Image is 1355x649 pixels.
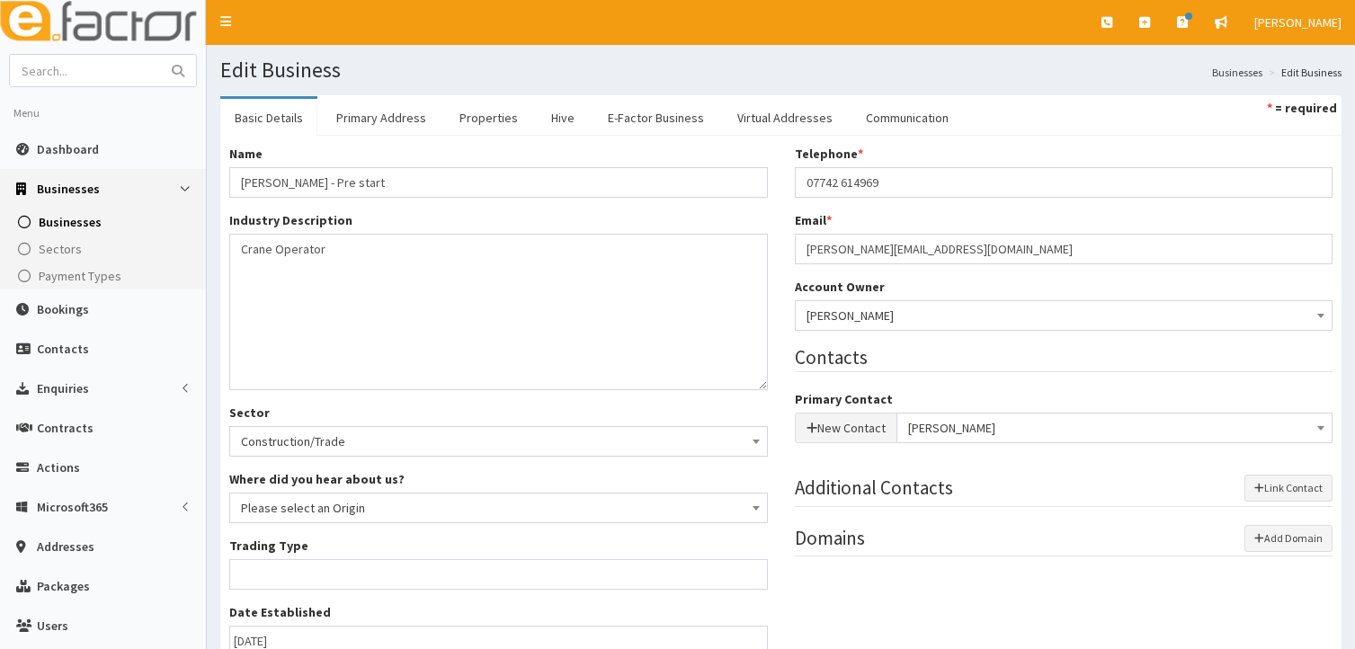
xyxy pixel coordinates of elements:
[4,209,206,236] a: Businesses
[229,426,768,457] span: Construction/Trade
[229,234,768,390] textarea: Crane Operator
[229,603,331,621] label: Date Established
[39,268,121,284] span: Payment Types
[795,344,1333,372] legend: Contacts
[10,55,161,86] input: Search...
[229,470,405,488] label: Where did you hear about us?
[241,429,756,454] span: Construction/Trade
[896,413,1333,443] span: Tony Wood
[795,390,893,408] label: Primary Contact
[1244,475,1333,502] button: Link Contact
[37,578,90,594] span: Packages
[795,413,897,443] button: New Contact
[1264,65,1342,80] li: Edit Business
[908,415,1322,440] span: Tony Wood
[795,278,885,296] label: Account Owner
[37,301,89,317] span: Bookings
[795,211,832,229] label: Email
[322,99,441,137] a: Primary Address
[37,420,94,436] span: Contracts
[593,99,718,137] a: E-Factor Business
[807,303,1322,328] span: Julie Sweeney
[37,341,89,357] span: Contacts
[37,380,89,396] span: Enquiries
[220,99,317,137] a: Basic Details
[723,99,847,137] a: Virtual Addresses
[795,475,1333,506] legend: Additional Contacts
[229,211,352,229] label: Industry Description
[39,241,82,257] span: Sectors
[4,236,206,262] a: Sectors
[229,145,263,163] label: Name
[1254,14,1342,31] span: [PERSON_NAME]
[37,141,99,157] span: Dashboard
[229,493,768,523] span: Please select an Origin
[229,404,270,422] label: Sector
[795,525,1333,556] legend: Domains
[1212,65,1262,80] a: Businesses
[37,459,80,476] span: Actions
[795,145,863,163] label: Telephone
[4,262,206,289] a: Payment Types
[851,99,963,137] a: Communication
[1244,525,1333,552] button: Add Domain
[1275,100,1337,116] strong: = required
[37,538,94,555] span: Addresses
[37,181,100,197] span: Businesses
[229,537,308,555] label: Trading Type
[37,499,108,515] span: Microsoft365
[220,58,1342,82] h1: Edit Business
[39,214,102,230] span: Businesses
[445,99,532,137] a: Properties
[241,495,756,520] span: Please select an Origin
[37,618,68,634] span: Users
[795,300,1333,331] span: Julie Sweeney
[537,99,589,137] a: Hive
